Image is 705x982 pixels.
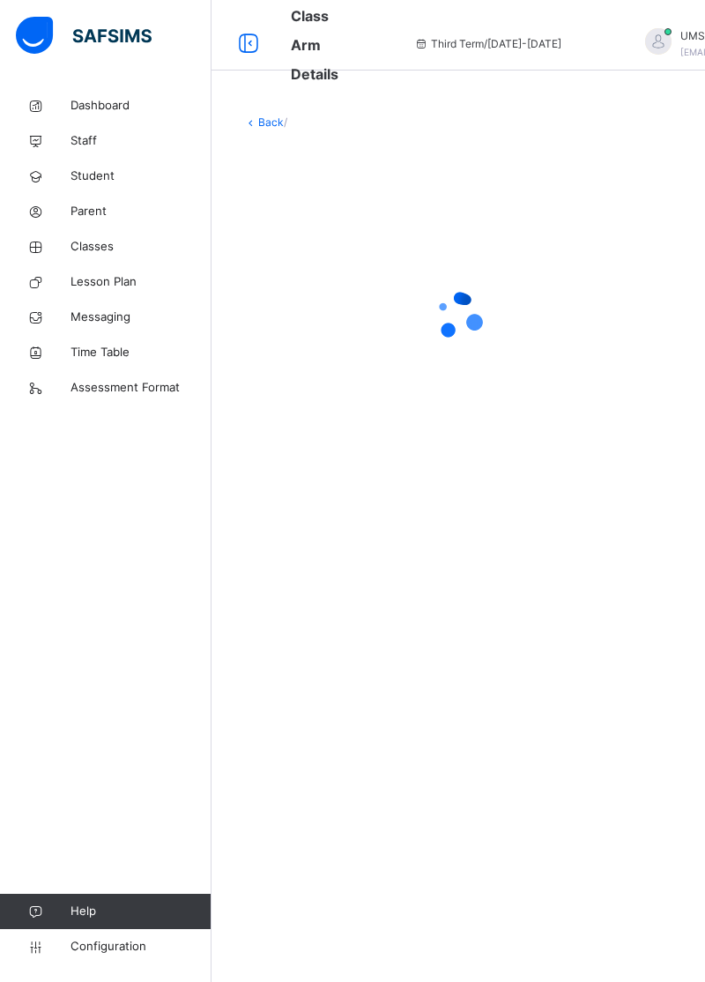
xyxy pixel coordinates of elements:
span: Time Table [70,344,211,361]
span: Staff [70,132,211,150]
span: Class Arm Details [291,7,338,83]
span: Assessment Format [70,379,211,397]
span: Configuration [70,938,211,956]
span: session/term information [413,36,561,52]
span: Lesson Plan [70,273,211,291]
span: Classes [70,238,211,256]
span: Dashboard [70,97,211,115]
a: Back [258,115,284,129]
span: / [284,115,287,129]
span: Student [70,167,211,185]
span: Help [70,903,211,920]
span: Messaging [70,309,211,326]
img: safsims [16,17,152,54]
span: Parent [70,203,211,220]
